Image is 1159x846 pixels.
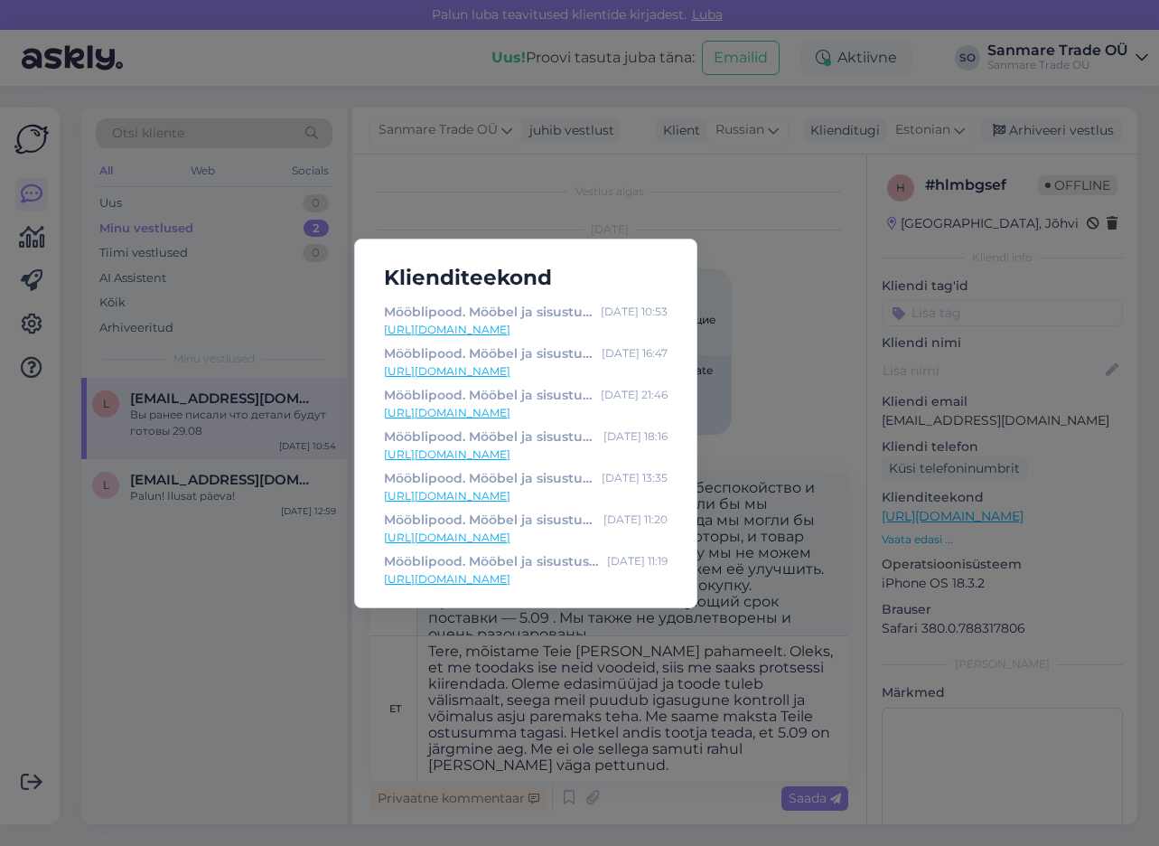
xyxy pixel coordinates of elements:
div: [DATE] 16:47 [602,343,668,363]
div: [DATE] 18:16 [603,427,668,446]
div: Mööblipood. Mööbel ja sisustus e-pood. - Kodustaar [384,343,594,363]
div: Mööblipood. Mööbel ja sisustus e-pood. - Kodustaar [384,468,594,488]
div: [DATE] 11:20 [603,510,668,530]
div: [DATE] 11:19 [607,551,668,571]
div: [DATE] 10:53 [601,302,668,322]
h5: Klienditeekond [369,261,682,295]
div: Mööblipood. Mööbel ja sisustus e-pood. - Kodustaar [384,427,596,446]
div: Mööblipood. Mööbel ja sisustus e-pood. - Kodustaar [384,510,596,530]
a: [URL][DOMAIN_NAME] [384,571,668,587]
a: [URL][DOMAIN_NAME] [384,488,668,504]
a: [URL][DOMAIN_NAME] [384,363,668,380]
a: [URL][DOMAIN_NAME] [384,446,668,463]
a: [URL][DOMAIN_NAME] [384,322,668,338]
a: [URL][DOMAIN_NAME] [384,530,668,546]
div: Mööblipood. Mööbel ja sisustus e-pood. - Kodustaar [384,551,600,571]
a: [URL][DOMAIN_NAME] [384,405,668,421]
div: [DATE] 13:35 [602,468,668,488]
div: Mööblipood. Mööbel ja sisustus e-pood. - Kodustaar [384,385,594,405]
div: Mööblipood. Mööbel ja sisustus e-pood. - Kodustaar [384,302,594,322]
div: [DATE] 21:46 [601,385,668,405]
